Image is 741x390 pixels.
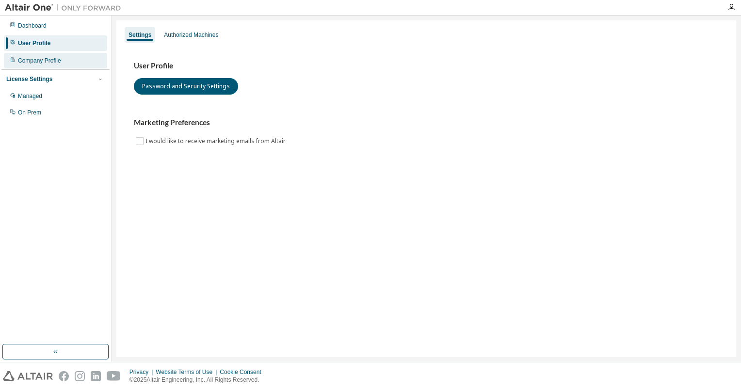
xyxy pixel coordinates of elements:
[18,57,61,65] div: Company Profile
[18,109,41,116] div: On Prem
[220,368,267,376] div: Cookie Consent
[134,78,238,95] button: Password and Security Settings
[5,3,126,13] img: Altair One
[129,31,151,39] div: Settings
[129,376,267,384] p: © 2025 Altair Engineering, Inc. All Rights Reserved.
[134,118,719,128] h3: Marketing Preferences
[134,61,719,71] h3: User Profile
[3,371,53,381] img: altair_logo.svg
[18,39,50,47] div: User Profile
[156,368,220,376] div: Website Terms of Use
[164,31,218,39] div: Authorized Machines
[145,135,288,147] label: I would like to receive marketing emails from Altair
[107,371,121,381] img: youtube.svg
[18,22,47,30] div: Dashboard
[129,368,156,376] div: Privacy
[75,371,85,381] img: instagram.svg
[18,92,42,100] div: Managed
[6,75,52,83] div: License Settings
[91,371,101,381] img: linkedin.svg
[59,371,69,381] img: facebook.svg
